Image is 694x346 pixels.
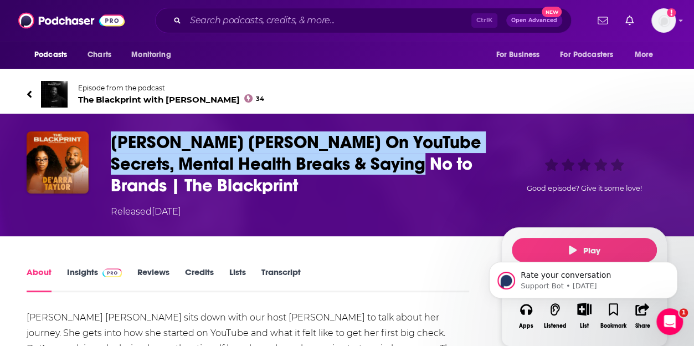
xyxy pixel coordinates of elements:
[593,11,612,30] a: Show notifications dropdown
[600,323,626,329] div: Bookmark
[27,267,52,292] a: About
[560,47,613,63] span: For Podcasters
[553,44,629,65] button: open menu
[527,184,642,192] span: Good episode? Give it some love!
[80,44,118,65] a: Charts
[627,44,667,65] button: open menu
[512,238,657,262] button: Play
[651,8,676,33] button: Show profile menu
[472,238,694,316] iframe: Intercom notifications message
[519,323,533,329] div: Apps
[651,8,676,33] img: User Profile
[155,8,572,33] div: Search podcasts, credits, & more...
[186,12,471,29] input: Search podcasts, credits, & more...
[67,267,122,292] a: InsightsPodchaser Pro
[261,267,301,292] a: Transcript
[78,84,264,92] span: Episode from the podcast
[511,18,557,23] span: Open Advanced
[102,268,122,277] img: Podchaser Pro
[506,14,562,27] button: Open AdvancedNew
[656,308,683,335] iframe: Intercom live chat
[488,44,553,65] button: open menu
[496,47,539,63] span: For Business
[111,131,484,196] h1: De'Arra Taylor On YouTube Secrets, Mental Health Breaks & Saying No to Brands | The Blackprint
[621,11,638,30] a: Show notifications dropdown
[667,8,676,17] svg: Add a profile image
[651,8,676,33] span: Logged in as HavasAlexa
[18,10,125,31] img: Podchaser - Follow, Share and Rate Podcasts
[27,81,667,108] a: The Blackprint with Detavio SamuelsEpisode from the podcastThe Blackprint with [PERSON_NAME]34
[542,7,562,17] span: New
[679,308,688,317] span: 1
[111,205,181,218] div: Released [DATE]
[88,47,111,63] span: Charts
[580,322,589,329] div: List
[124,44,185,65] button: open menu
[27,131,89,194] img: De'Arra Taylor On YouTube Secrets, Mental Health Breaks & Saying No to Brands | The Blackprint
[137,267,169,292] a: Reviews
[27,44,81,65] button: open menu
[229,267,246,292] a: Lists
[635,47,654,63] span: More
[635,323,650,329] div: Share
[185,267,214,292] a: Credits
[78,94,264,105] span: The Blackprint with [PERSON_NAME]
[471,13,497,28] span: Ctrl K
[41,81,68,108] img: The Blackprint with Detavio Samuels
[544,323,567,329] div: Listened
[256,96,264,101] span: 34
[34,47,67,63] span: Podcasts
[131,47,171,63] span: Monitoring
